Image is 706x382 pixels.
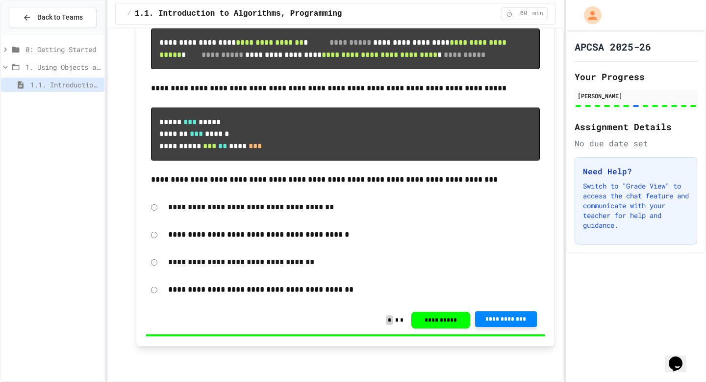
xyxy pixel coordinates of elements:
span: 1.1. Introduction to Algorithms, Programming, and Compilers [135,8,413,20]
h1: APCSA 2025-26 [575,40,651,54]
h2: Your Progress [575,70,697,83]
span: 0: Getting Started [25,44,101,55]
span: / [127,10,131,18]
span: 1. Using Objects and Methods [25,62,101,72]
div: [PERSON_NAME] [578,91,694,100]
h3: Need Help? [583,165,689,177]
div: My Account [574,4,604,27]
div: No due date set [575,137,697,149]
span: 1.1. Introduction to Algorithms, Programming, and Compilers [30,80,101,90]
p: Switch to "Grade View" to access the chat feature and communicate with your teacher for help and ... [583,181,689,230]
h2: Assignment Details [575,120,697,134]
span: 60 [516,10,531,18]
span: Back to Teams [37,12,83,23]
iframe: chat widget [665,343,696,372]
span: min [532,10,543,18]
